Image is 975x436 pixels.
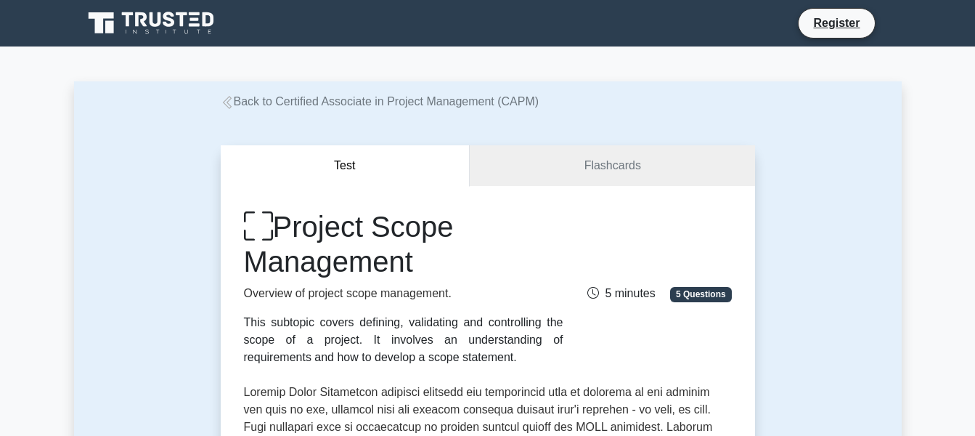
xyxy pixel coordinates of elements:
[221,95,539,108] a: Back to Certified Associate in Project Management (CAPM)
[670,287,731,302] span: 5 Questions
[244,285,563,302] p: Overview of project scope management.
[244,209,563,279] h1: Project Scope Management
[587,287,655,299] span: 5 minutes
[244,314,563,366] div: This subtopic covers defining, validating and controlling the scope of a project. It involves an ...
[221,145,470,187] button: Test
[470,145,754,187] a: Flashcards
[804,14,868,32] a: Register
